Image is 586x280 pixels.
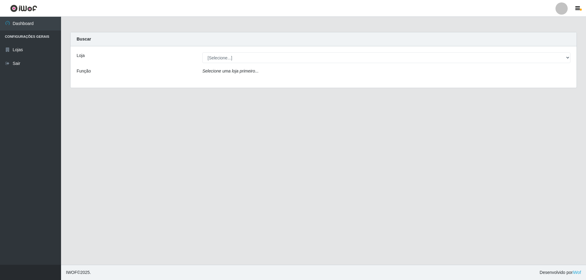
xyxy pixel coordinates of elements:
strong: Buscar [77,37,91,41]
a: iWof [573,270,581,275]
img: CoreUI Logo [10,5,37,12]
label: Loja [77,52,85,59]
label: Função [77,68,91,74]
span: © 2025 . [66,269,91,276]
span: Desenvolvido por [540,269,581,276]
i: Selecione uma loja primeiro... [202,69,259,73]
span: IWOF [66,270,77,275]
